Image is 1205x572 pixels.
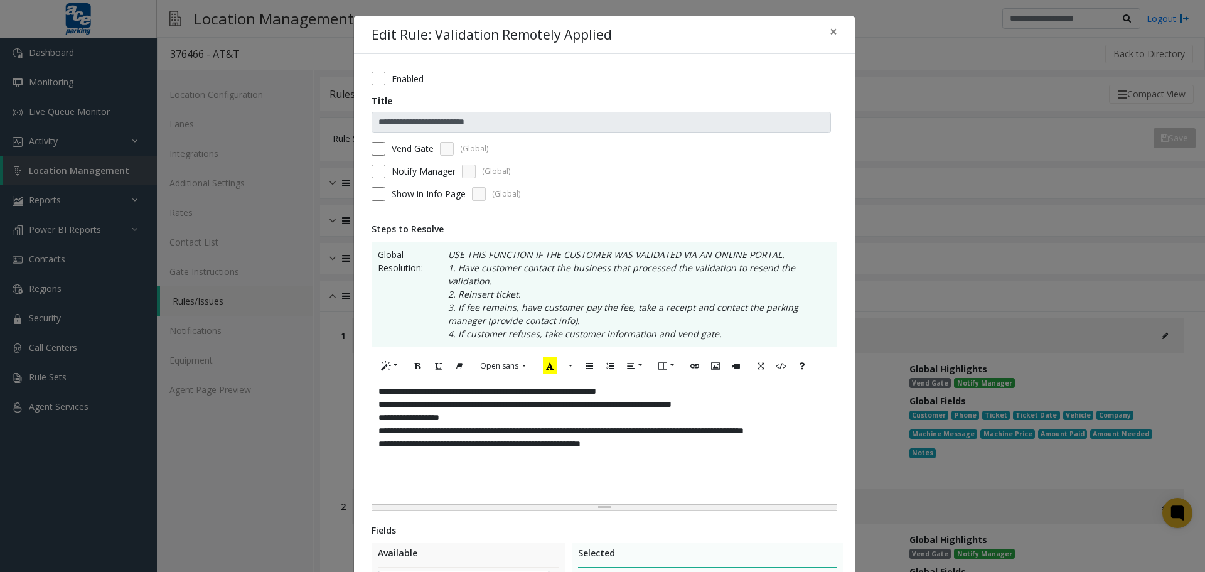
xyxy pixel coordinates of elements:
label: Enabled [392,72,424,85]
div: Fields [372,524,837,537]
button: Help [791,357,813,376]
button: Video [726,357,747,376]
button: Style [375,357,404,376]
button: Paragraph [620,357,649,376]
div: Steps to Resolve [372,222,837,235]
button: Underline (CTRL+U) [428,357,449,376]
button: More Color [563,357,576,376]
span: (Global) [482,166,510,177]
button: Code View [771,357,792,376]
button: Bold (CTRL+B) [407,357,429,376]
span: Open sans [480,360,518,371]
h4: Edit Rule: Validation Remotely Applied [372,25,612,45]
label: Title [372,94,393,107]
span: (Global) [460,143,488,154]
button: Unordered list (CTRL+SHIFT+NUM7) [579,357,600,376]
button: Remove Font Style (CTRL+\) [449,357,470,376]
button: Font Family [473,357,533,375]
p: USE THIS FUNCTION IF THE CUSTOMER WAS VALIDATED VIA AN ONLINE PORTAL. 1. Have customer contact th... [436,248,831,340]
span: (Global) [492,188,520,200]
button: Picture [705,357,726,376]
div: Available [378,546,559,568]
button: Recent Color [536,357,564,376]
span: Global Resolution: [378,248,436,340]
div: Selected [578,546,837,568]
div: Resize [372,505,837,510]
label: Vend Gate [392,142,434,155]
button: Link (CTRL+K) [684,357,705,376]
label: Notify Manager [392,165,456,178]
button: Table [652,357,681,376]
button: Ordered list (CTRL+SHIFT+NUM8) [599,357,621,376]
span: × [830,23,837,40]
button: Close [821,16,846,47]
button: Full Screen [750,357,771,376]
span: Show in Info Page [392,187,466,200]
